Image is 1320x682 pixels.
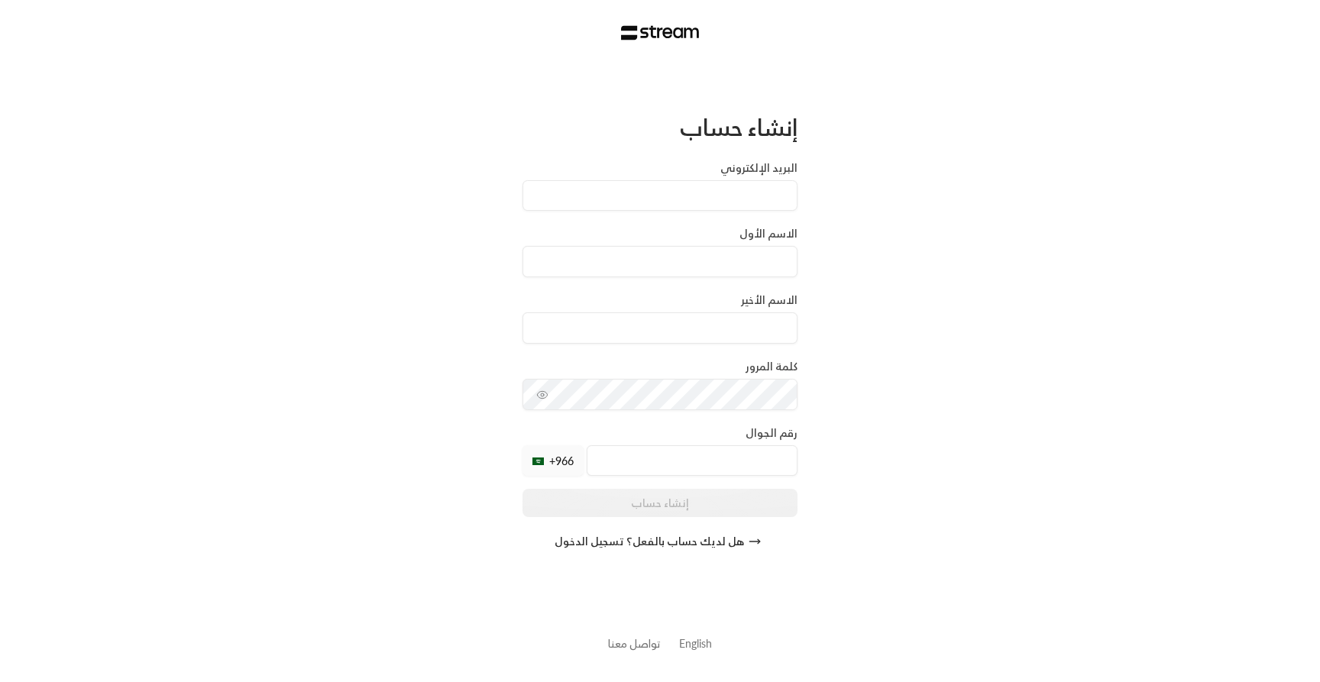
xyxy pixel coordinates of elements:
button: toggle password visibility [530,383,555,407]
div: +966 [522,445,584,476]
label: البريد الإلكتروني [720,160,797,176]
button: تواصل معنا [608,635,661,651]
img: Stream Logo [621,25,700,40]
div: إنشاء حساب [522,113,797,142]
label: رقم الجوال [746,425,797,441]
button: هل لديك حساب بالفعل؟ تسجيل الدخول [522,526,797,557]
a: تواصل معنا [608,634,661,653]
label: الاسم الأول [739,226,797,241]
a: English [679,629,712,658]
label: الاسم الأخير [741,293,797,308]
label: كلمة المرور [746,359,797,374]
